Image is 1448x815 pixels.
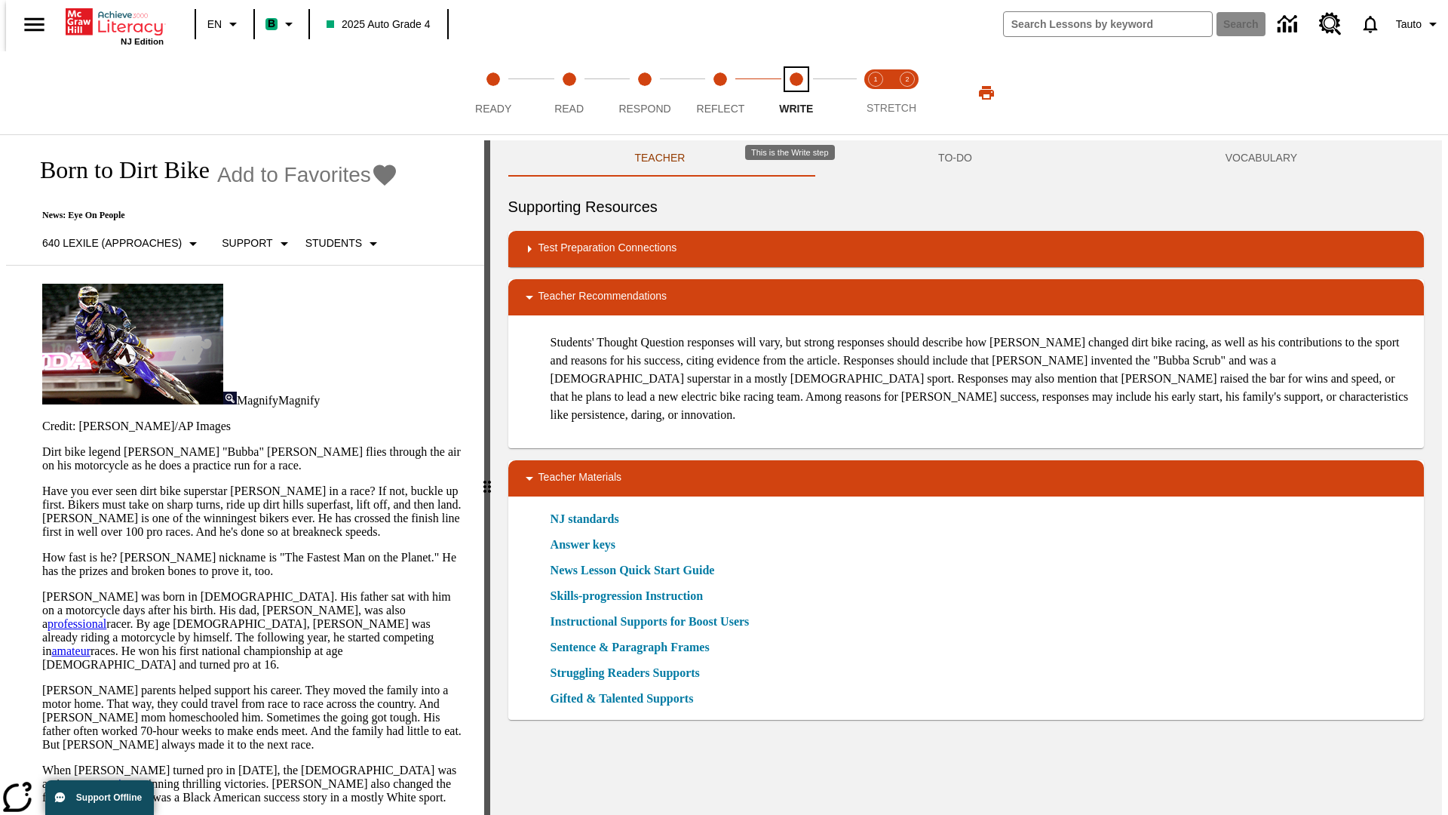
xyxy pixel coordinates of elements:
button: Select Lexile, 640 Lexile (Approaches) [36,230,208,257]
button: Respond step 3 of 5 [601,51,689,134]
p: Have you ever seen dirt bike superstar [PERSON_NAME] in a race? If not, buckle up first. Bikers m... [42,484,466,539]
p: [PERSON_NAME] parents helped support his career. They moved the family into a motor home. That wa... [42,684,466,752]
div: Home [66,5,164,46]
p: [PERSON_NAME] was born in [DEMOGRAPHIC_DATA]. His father sat with him on a motorcycle days after ... [42,590,466,672]
a: Notifications [1351,5,1390,44]
div: Teacher Materials [508,460,1424,497]
h1: Born to Dirt Bike [24,156,210,184]
a: Resource Center, Will open in new tab [1310,4,1351,45]
a: Data Center [1269,4,1310,45]
button: Reflect step 4 of 5 [676,51,764,134]
span: Ready [475,103,511,115]
a: Skills-progression Instruction, Will open in new browser window or tab [551,587,704,605]
p: 640 Lexile (Approaches) [42,235,182,251]
button: Stretch Respond step 2 of 2 [885,51,929,134]
div: Test Preparation Connections [508,231,1424,267]
p: Teacher Recommendations [538,288,667,306]
a: Instructional Supports for Boost Users, Will open in new browser window or tab [551,613,750,631]
button: Scaffolds, Support [216,230,299,257]
button: Write step 5 of 5 [753,51,840,134]
a: Struggling Readers Supports [551,664,709,682]
p: Students [305,235,362,251]
span: NJ Edition [121,37,164,46]
p: How fast is he? [PERSON_NAME] nickname is "The Fastest Man on the Planet." He has the prizes and ... [42,551,466,578]
button: Language: EN, Select a language [201,11,249,38]
span: Tauto [1396,17,1422,32]
span: Write [779,103,813,115]
a: NJ standards [551,510,628,528]
button: TO-DO [811,140,1099,177]
button: Teacher [508,140,812,177]
button: Select Student [299,230,388,257]
a: News Lesson Quick Start Guide, Will open in new browser window or tab [551,561,715,580]
span: Support Offline [76,792,142,803]
span: Magnify [278,394,320,407]
a: Sentence & Paragraph Frames, Will open in new browser window or tab [551,638,710,657]
p: Students' Thought Question responses will vary, but strong responses should describe how [PERSON_... [551,334,1412,424]
input: search field [1004,12,1212,36]
button: Read step 2 of 5 [525,51,612,134]
p: Teacher Materials [538,469,622,487]
img: Motocross racer James Stewart flies through the air on his dirt bike. [42,284,223,404]
p: Support [222,235,272,251]
p: Dirt bike legend [PERSON_NAME] "Bubba" [PERSON_NAME] flies through the air on his motorcycle as h... [42,445,466,472]
button: Print [962,79,1011,106]
div: Teacher Recommendations [508,279,1424,315]
text: 1 [873,75,877,83]
div: reading [6,140,484,807]
div: Instructional Panel Tabs [508,140,1424,177]
p: Test Preparation Connections [538,240,677,258]
img: Magnify [223,392,237,404]
p: When [PERSON_NAME] turned pro in [DATE], the [DEMOGRAPHIC_DATA] was an instant , winning thrillin... [42,764,466,804]
div: activity [490,140,1442,815]
a: Gifted & Talented Supports [551,690,703,708]
button: Boost Class color is mint green. Change class color [259,11,304,38]
button: Stretch Read step 1 of 2 [854,51,897,134]
a: Answer keys, Will open in new browser window or tab [551,536,615,554]
span: 2025 Auto Grade 4 [327,17,431,32]
h6: Supporting Resources [508,195,1424,219]
div: This is the Write step [745,145,835,160]
p: News: Eye On People [24,210,398,221]
a: sensation [89,777,134,790]
text: 2 [905,75,909,83]
a: professional [48,617,106,630]
button: Open side menu [12,2,57,47]
span: Reflect [697,103,745,115]
span: Read [554,103,584,115]
button: Ready step 1 of 5 [449,51,537,134]
button: VOCABULARY [1099,140,1424,177]
span: Magnify [237,394,278,407]
div: Press Enter or Spacebar and then press right and left arrow keys to move the slider [484,140,490,815]
span: EN [207,17,222,32]
span: B [268,14,275,33]
span: STRETCH [867,102,916,114]
span: Respond [618,103,670,115]
button: Support Offline [45,780,154,815]
span: Add to Favorites [217,163,371,187]
a: amateur [51,644,90,657]
button: Add to Favorites - Born to Dirt Bike [217,161,398,188]
p: Credit: [PERSON_NAME]/AP Images [42,420,466,433]
button: Profile/Settings [1390,11,1448,38]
